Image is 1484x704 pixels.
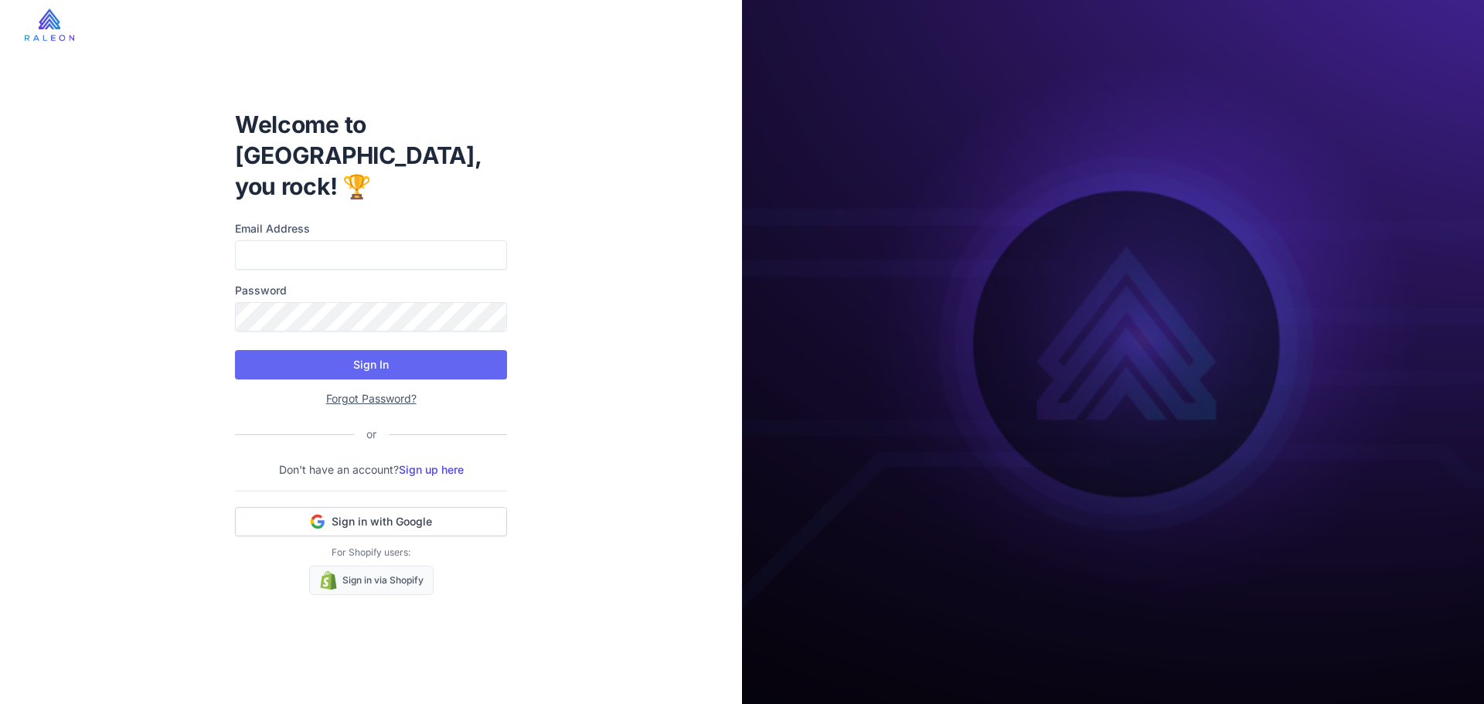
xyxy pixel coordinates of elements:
[235,350,507,379] button: Sign In
[354,426,389,443] div: or
[326,392,417,405] a: Forgot Password?
[309,566,434,595] a: Sign in via Shopify
[235,282,507,299] label: Password
[235,461,507,478] p: Don't have an account?
[25,9,74,41] img: raleon-logo-whitebg.9aac0268.jpg
[235,109,507,202] h1: Welcome to [GEOGRAPHIC_DATA], you rock! 🏆
[235,220,507,237] label: Email Address
[332,514,432,529] span: Sign in with Google
[399,463,464,476] a: Sign up here
[235,507,507,536] button: Sign in with Google
[235,546,507,559] p: For Shopify users:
